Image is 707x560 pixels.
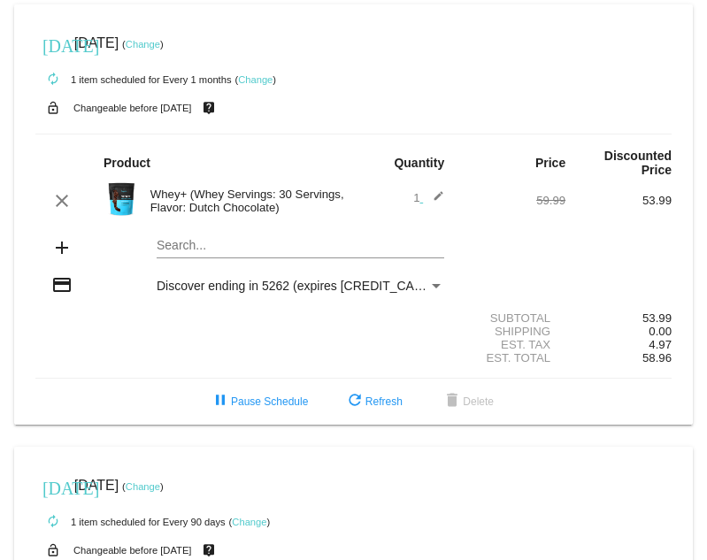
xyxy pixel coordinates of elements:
strong: Price [535,156,565,170]
div: Shipping [459,325,565,338]
div: 53.99 [565,311,672,325]
a: Change [126,481,160,492]
button: Delete [427,386,508,418]
small: ( ) [122,39,164,50]
input: Search... [157,239,444,253]
small: Changeable before [DATE] [73,103,192,113]
mat-icon: [DATE] [42,34,64,55]
span: 4.97 [649,338,672,351]
small: ( ) [122,481,164,492]
span: 1 [413,191,444,204]
mat-icon: lock_open [42,96,64,119]
small: 1 item scheduled for Every 1 months [35,74,232,85]
mat-icon: live_help [198,96,219,119]
span: 0.00 [649,325,672,338]
mat-icon: [DATE] [42,476,64,497]
mat-icon: refresh [344,391,365,412]
strong: Discounted Price [604,149,672,177]
button: Refresh [330,386,417,418]
mat-icon: clear [51,190,73,211]
mat-icon: pause [210,391,231,412]
mat-icon: credit_card [51,274,73,295]
a: Change [232,517,266,527]
small: 1 item scheduled for Every 90 days [35,517,226,527]
div: Whey+ (Whey Servings: 30 Servings, Flavor: Dutch Chocolate) [142,188,354,214]
mat-select: Payment Method [157,279,444,293]
a: Change [238,74,273,85]
div: Est. Tax [459,338,565,351]
mat-icon: edit [423,190,444,211]
mat-icon: autorenew [42,511,64,533]
div: 53.99 [565,194,672,207]
small: ( ) [229,517,271,527]
strong: Product [104,156,150,170]
div: Est. Total [459,351,565,364]
mat-icon: delete [442,391,463,412]
span: 58.96 [642,351,672,364]
span: Delete [442,395,494,408]
span: Pause Schedule [210,395,308,408]
small: Changeable before [DATE] [73,545,192,556]
button: Pause Schedule [196,386,322,418]
img: Image-1-Carousel-Whey-2lb-Dutch-Chocolate-no-badge-Transp.png [104,181,139,217]
small: ( ) [234,74,276,85]
mat-icon: autorenew [42,69,64,90]
div: 59.99 [459,194,565,207]
span: Refresh [344,395,403,408]
mat-icon: add [51,237,73,258]
a: Change [126,39,160,50]
div: Subtotal [459,311,565,325]
span: Discover ending in 5262 (expires [CREDIT_CARD_DATA]) [157,279,478,293]
strong: Quantity [394,156,444,170]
